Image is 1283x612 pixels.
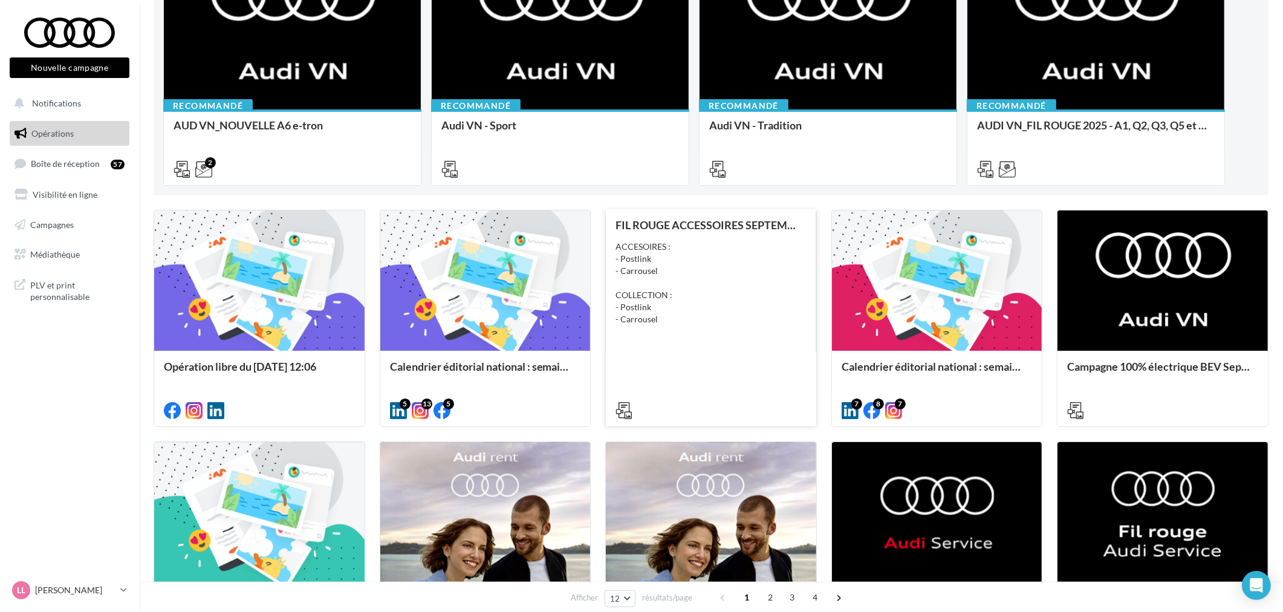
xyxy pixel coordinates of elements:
div: Campagne 100% électrique BEV Septembre [1067,360,1258,385]
span: LL [17,584,25,596]
div: 7 [851,399,862,409]
span: Boîte de réception [31,158,100,169]
span: Notifications [32,98,81,108]
div: Recommandé [163,99,253,112]
span: 12 [610,594,620,604]
div: 5 [400,399,411,409]
a: Visibilité en ligne [7,182,132,207]
div: Open Intercom Messenger [1242,571,1271,600]
button: 12 [605,590,635,607]
span: 1 [737,588,756,607]
span: résultats/page [642,592,692,604]
div: 57 [111,160,125,169]
div: Recommandé [699,99,788,112]
a: LL [PERSON_NAME] [10,579,129,602]
div: 7 [895,399,906,409]
div: 8 [873,399,884,409]
div: Opération libre du [DATE] 12:06 [164,360,355,385]
div: 2 [205,157,216,168]
a: Campagnes [7,212,132,238]
div: Audi VN - Sport [441,119,679,143]
a: Médiathèque [7,242,132,267]
span: Médiathèque [30,249,80,259]
a: Opérations [7,121,132,146]
div: AUD VN_NOUVELLE A6 e-tron [174,119,411,143]
div: Calendrier éditorial national : semaine du 25.08 au 31.08 [390,360,581,385]
span: Visibilité en ligne [33,189,97,200]
div: Recommandé [967,99,1056,112]
div: 13 [421,399,432,409]
div: 5 [443,399,454,409]
div: Calendrier éditorial national : semaines du 04.08 au 25.08 [842,360,1033,385]
a: PLV et print personnalisable [7,272,132,308]
div: FIL ROUGE ACCESSOIRES SEPTEMBRE - AUDI SERVICE [616,219,807,231]
div: AUDI VN_FIL ROUGE 2025 - A1, Q2, Q3, Q5 et Q4 e-tron [977,119,1215,143]
span: 4 [806,588,825,607]
span: Afficher [571,592,598,604]
button: Nouvelle campagne [10,57,129,78]
span: 3 [782,588,802,607]
span: Campagnes [30,219,74,229]
a: Boîte de réception57 [7,151,132,177]
div: Recommandé [431,99,521,112]
span: 2 [761,588,780,607]
span: PLV et print personnalisable [30,277,125,303]
button: Notifications [7,91,127,116]
p: [PERSON_NAME] [35,584,115,596]
div: ACCESOIRES : - Postlink - Carrousel COLLECTION : - Postlink - Carrousel [616,241,807,325]
span: Opérations [31,128,74,138]
div: Audi VN - Tradition [709,119,947,143]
